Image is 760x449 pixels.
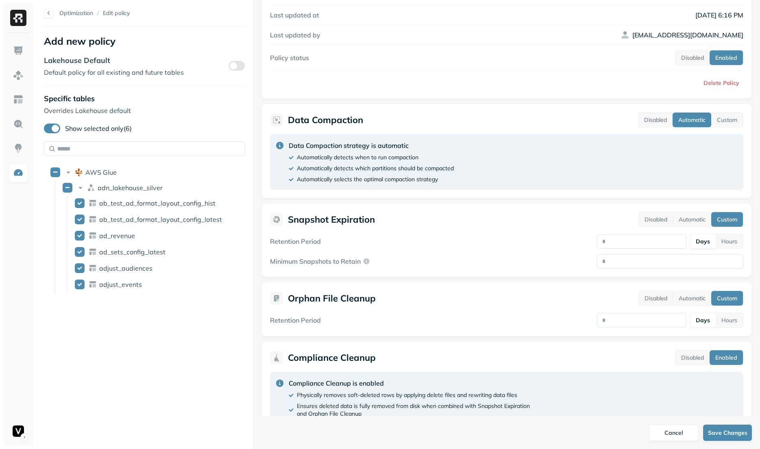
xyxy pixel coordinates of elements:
button: adjust_events [75,280,85,289]
p: [EMAIL_ADDRESS][DOMAIN_NAME] [632,30,743,40]
img: Query Explorer [13,119,24,129]
p: adn_lakehouse_silver [98,184,163,192]
button: ad_revenue [75,231,85,241]
p: ab_test_ad_format_layout_config_hist [99,199,216,207]
div: ad_revenuead_revenue [72,229,222,242]
label: Last updated by [270,31,320,39]
p: [DATE] 6:16 PM [597,10,743,20]
div: ad_sets_config_latestad_sets_config_latest [72,245,222,258]
div: ab_test_ad_format_layout_config_histab_test_ad_format_layout_config_hist [72,197,222,210]
button: Delete Policy [697,76,743,90]
button: adn_lakehouse_silver [63,183,72,193]
button: Save Changes [703,425,752,441]
button: Custom [711,212,743,227]
p: / [97,9,99,17]
button: ab_test_ad_format_layout_config_latest [75,215,85,224]
label: Retention Period [270,316,321,324]
p: AWS Glue [85,168,117,176]
img: Dashboard [13,46,24,56]
button: Days [690,234,716,249]
span: Edit policy [103,9,130,17]
p: Minimum Snapshots to Retain [270,257,361,265]
p: Overrides Lakehouse default [44,106,245,115]
button: ab_test_ad_format_layout_config_hist [75,198,85,208]
label: Last updated at [270,11,319,19]
p: Physically removes soft-deleted rows by applying delete files and rewriting data files [297,391,517,399]
p: Compliance Cleanup [288,352,376,363]
p: Orphan File Cleanup [288,293,376,304]
p: Optimization [59,9,93,17]
img: Optimization [13,167,24,178]
label: Show selected only (6) [44,124,132,133]
button: adjust_audiences [75,263,85,273]
p: Add new policy [44,35,245,48]
button: Enabled [710,350,743,365]
p: Default policy for all existing and future tables [44,67,184,77]
button: Days [690,313,716,328]
div: ab_test_ad_format_layout_config_latestab_test_ad_format_layout_config_latest [72,213,222,226]
p: Automatically detects when to run compaction [297,154,418,161]
button: Disabled [639,291,673,306]
p: ab_test_ad_format_layout_config_latest [99,215,222,223]
p: Snapshot Expiration [288,214,375,225]
img: Assets [13,70,24,80]
p: Data Compaction [288,114,363,126]
button: Automatic [673,291,711,306]
img: Ryft [10,10,26,26]
button: Hours [716,313,743,328]
img: Voodoo [13,425,24,437]
button: Show selected only(6) [44,124,60,133]
div: adjust_audiencesadjust_audiences [72,262,222,275]
label: Retention Period [270,237,321,245]
button: Automatic [673,113,711,127]
nav: breadcrumb [59,9,130,17]
button: Disabled [638,113,673,127]
button: Disabled [675,50,710,65]
p: adjust_audiences [99,264,152,272]
button: Disabled [675,350,710,365]
button: Automatic [673,212,711,227]
button: AWS Glue [50,167,60,177]
button: Disabled [639,212,673,227]
img: Insights [13,143,24,154]
button: Custom [711,291,743,306]
button: Enabled [710,50,743,65]
p: Specific tables [44,94,245,103]
button: Hours [716,234,743,249]
div: AWS GlueAWS Glue [47,166,224,179]
p: Ensures deleted data is fully removed from disk when combined with Snapshot Expiration and Orphan... [297,402,530,418]
div: adn_lakehouse_silveradn_lakehouse_silver [59,181,222,194]
p: Automatically detects which partitions should be compacted [297,165,454,172]
button: Custom [711,113,743,127]
p: Automatically selects the optimal compaction strategy [297,176,438,183]
div: adjust_eventsadjust_events [72,278,222,291]
button: ad_sets_config_latest [75,247,85,257]
p: Lakehouse Default [44,56,184,65]
p: ad_revenue [99,232,135,240]
button: Cancel [649,425,698,441]
p: Compliance Cleanup is enabled [289,378,530,388]
p: Data Compaction strategy is automatic [289,141,454,150]
label: Policy status [270,54,309,62]
p: ad_sets_config_latest [99,248,166,256]
img: Asset Explorer [13,94,24,105]
p: adjust_events [99,280,142,288]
